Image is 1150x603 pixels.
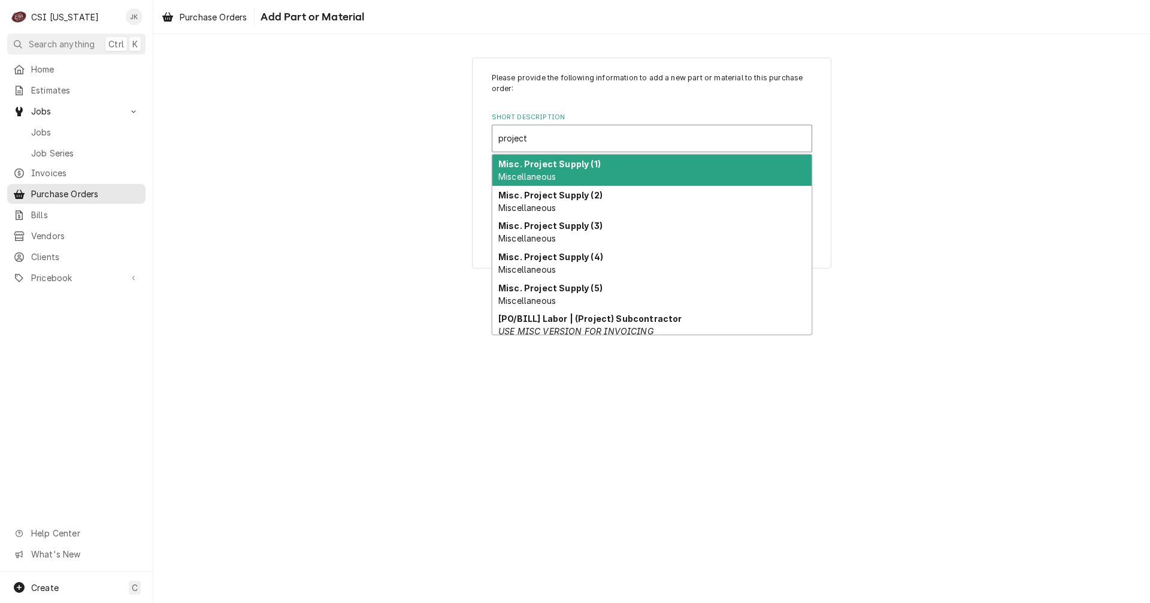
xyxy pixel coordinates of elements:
a: Bills [7,205,146,225]
span: Purchase Orders [31,188,140,200]
span: Create [31,583,59,593]
span: What's New [31,548,138,560]
span: Job Series [31,147,140,159]
a: Estimates [7,80,146,100]
span: Purchase Orders [180,11,247,23]
div: CSI Kentucky's Avatar [11,8,28,25]
strong: Misc. Project Supply (3) [498,221,603,231]
span: Pricebook [31,272,122,284]
span: C [132,581,138,594]
span: Jobs [31,126,140,138]
a: Purchase Orders [157,7,252,27]
span: Vendors [31,230,140,242]
span: Miscellaneous [498,171,556,182]
div: Line Item Create/Update [472,58,831,269]
a: Invoices [7,163,146,183]
a: Vendors [7,226,146,246]
p: Please provide the following information to add a new part or material to this purchase order: [492,73,812,95]
span: Clients [31,251,140,263]
strong: Misc. Project Supply (4) [498,252,603,262]
strong: [PO/BILL] Labor | (Project) Subcontractor [498,313,682,324]
a: Jobs [7,122,146,142]
span: Home [31,63,140,76]
a: Go to Pricebook [7,268,146,288]
strong: Misc. Project Supply (1) [498,159,601,169]
span: Help Center [31,527,138,539]
a: Clients [7,247,146,267]
strong: Misc. Project Supply (2) [498,190,603,200]
a: Go to What's New [7,544,146,564]
span: Jobs [31,105,122,117]
a: Job Series [7,143,146,163]
span: Add Part or Material [257,9,364,25]
span: Ctrl [108,38,124,50]
div: Line Item Create/Update Form [492,73,812,206]
a: Purchase Orders [7,184,146,204]
a: Go to Jobs [7,101,146,121]
span: Miscellaneous [498,233,556,243]
div: Jeff Kuehl's Avatar [126,8,143,25]
strong: Misc. Project Supply (5) [498,283,603,293]
label: Short Description [492,113,812,122]
div: C [11,8,28,25]
button: Search anythingCtrlK [7,34,146,55]
div: Short Description [492,113,812,152]
span: Estimates [31,84,140,97]
span: Miscellaneous [498,264,556,275]
span: Bills [31,209,140,221]
a: Go to Help Center [7,523,146,543]
em: USE MISC VERSION FOR INVOICING [498,326,653,336]
a: Home [7,59,146,79]
span: Miscellaneous [498,296,556,306]
div: CSI [US_STATE] [31,11,99,23]
span: Invoices [31,167,140,179]
span: Miscellaneous [498,203,556,213]
span: Search anything [29,38,95,50]
div: JK [126,8,143,25]
span: K [132,38,138,50]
